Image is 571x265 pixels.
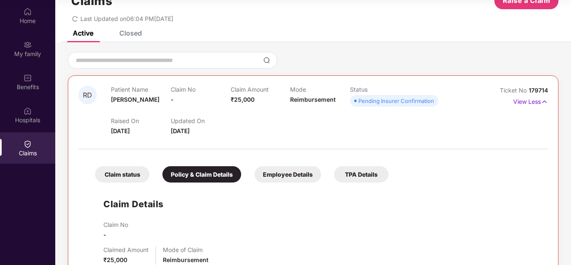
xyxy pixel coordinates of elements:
[541,97,548,106] img: svg+xml;base64,PHN2ZyB4bWxucz0iaHR0cDovL3d3dy53My5vcmcvMjAwMC9zdmciIHdpZHRoPSIxNyIgaGVpZ2h0PSIxNy...
[255,166,321,183] div: Employee Details
[80,15,173,22] span: Last Updated on 06:04 PM[DATE]
[111,117,171,124] p: Raised On
[72,15,78,22] span: redo
[500,87,529,94] span: Ticket No
[111,96,159,103] span: [PERSON_NAME]
[103,197,164,211] h1: Claim Details
[103,246,149,253] p: Claimed Amount
[171,127,190,134] span: [DATE]
[162,166,241,183] div: Policy & Claim Details
[334,166,388,183] div: TPA Details
[23,107,32,115] img: svg+xml;base64,PHN2ZyBpZD0iSG9zcGl0YWxzIiB4bWxucz0iaHR0cDovL3d3dy53My5vcmcvMjAwMC9zdmciIHdpZHRoPS...
[103,256,127,263] span: ₹25,000
[358,97,434,105] div: Pending Insurer Confirmation
[171,86,231,93] p: Claim No
[231,96,255,103] span: ₹25,000
[231,86,291,93] p: Claim Amount
[350,86,410,93] p: Status
[111,127,130,134] span: [DATE]
[23,140,32,148] img: svg+xml;base64,PHN2ZyBpZD0iQ2xhaW0iIHhtbG5zPSJodHRwOi8vd3d3LnczLm9yZy8yMDAwL3N2ZyIgd2lkdGg9IjIwIi...
[103,231,106,238] span: -
[23,74,32,82] img: svg+xml;base64,PHN2ZyBpZD0iQmVuZWZpdHMiIHhtbG5zPSJodHRwOi8vd3d3LnczLm9yZy8yMDAwL3N2ZyIgd2lkdGg9Ij...
[23,41,32,49] img: svg+xml;base64,PHN2ZyB3aWR0aD0iMjAiIGhlaWdodD0iMjAiIHZpZXdCb3g9IjAgMCAyMCAyMCIgZmlsbD0ibm9uZSIgeG...
[119,29,142,37] div: Closed
[290,86,350,93] p: Mode
[171,96,174,103] span: -
[111,86,171,93] p: Patient Name
[163,246,208,253] p: Mode of Claim
[529,87,548,94] span: 179714
[95,166,149,183] div: Claim status
[23,8,32,16] img: svg+xml;base64,PHN2ZyBpZD0iSG9tZSIgeG1sbnM9Imh0dHA6Ly93d3cudzMub3JnLzIwMDAvc3ZnIiB3aWR0aD0iMjAiIG...
[290,96,336,103] span: Reimbursement
[83,92,92,99] span: RD
[171,117,231,124] p: Updated On
[103,221,128,228] p: Claim No
[163,256,208,263] span: Reimbursement
[513,95,548,106] p: View Less
[263,57,270,64] img: svg+xml;base64,PHN2ZyBpZD0iU2VhcmNoLTMyeDMyIiB4bWxucz0iaHR0cDovL3d3dy53My5vcmcvMjAwMC9zdmciIHdpZH...
[73,29,93,37] div: Active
